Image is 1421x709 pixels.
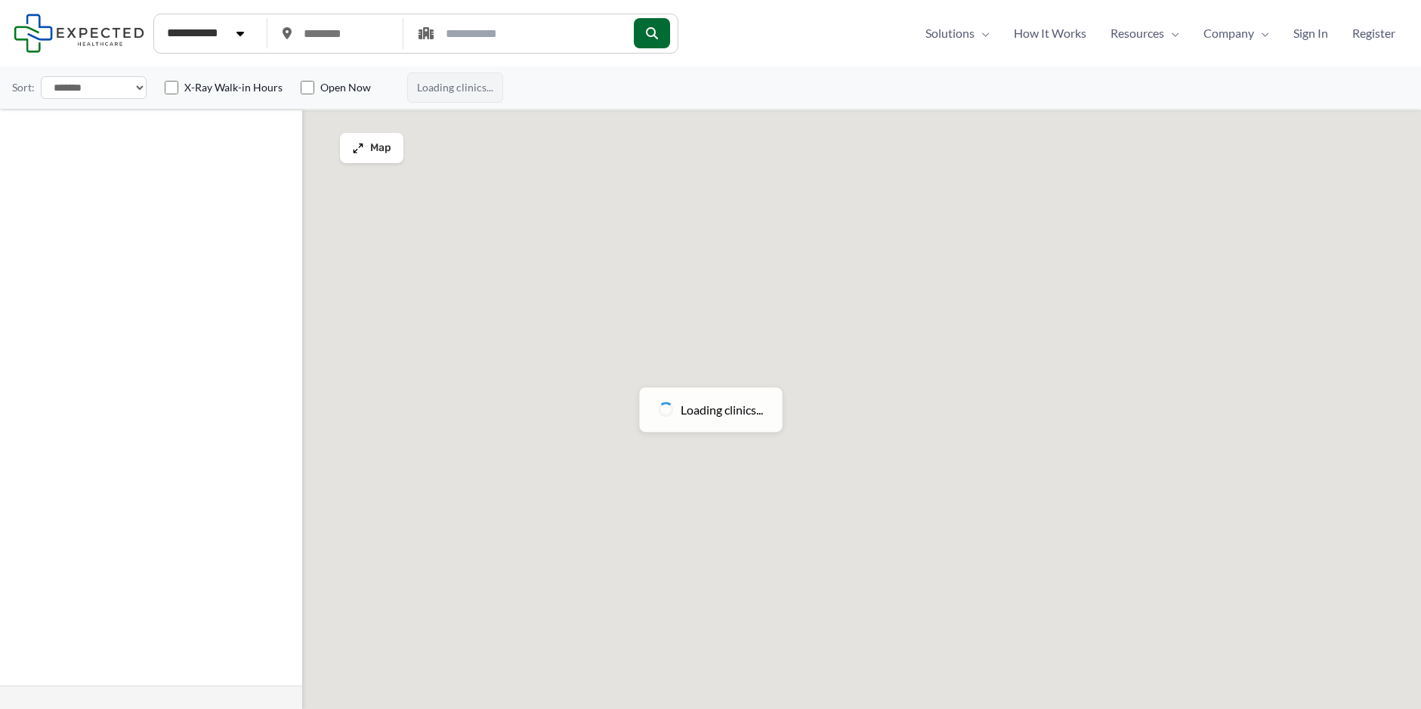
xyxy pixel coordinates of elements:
label: Open Now [320,80,371,95]
label: Sort: [12,78,35,97]
a: CompanyMenu Toggle [1191,22,1281,45]
button: Map [340,133,403,163]
span: Map [370,142,391,155]
span: Menu Toggle [1164,22,1179,45]
a: SolutionsMenu Toggle [913,22,1002,45]
span: Register [1352,22,1395,45]
span: Company [1203,22,1254,45]
span: Loading clinics... [681,399,763,421]
label: X-Ray Walk-in Hours [184,80,283,95]
span: Loading clinics... [407,72,503,103]
a: Sign In [1281,22,1340,45]
span: Menu Toggle [975,22,990,45]
img: Maximize [352,142,364,154]
span: Resources [1111,22,1164,45]
a: Register [1340,22,1407,45]
span: How It Works [1014,22,1086,45]
a: ResourcesMenu Toggle [1098,22,1191,45]
span: Sign In [1293,22,1328,45]
span: Menu Toggle [1254,22,1269,45]
span: Solutions [925,22,975,45]
img: Expected Healthcare Logo - side, dark font, small [14,14,144,52]
a: How It Works [1002,22,1098,45]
